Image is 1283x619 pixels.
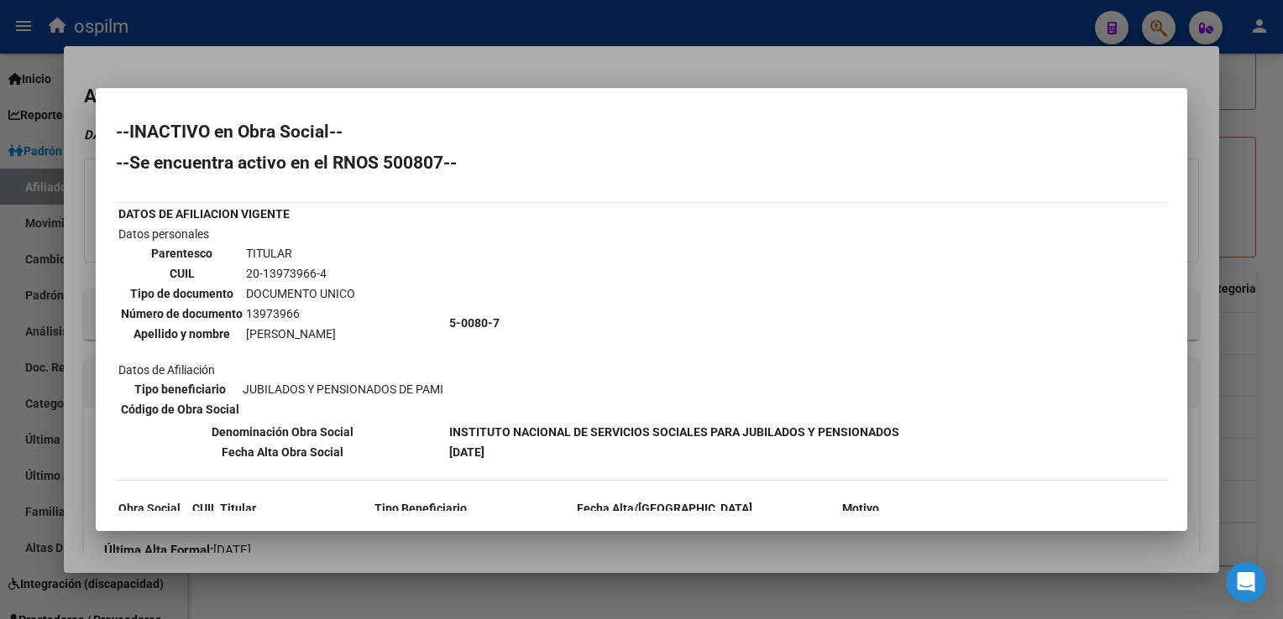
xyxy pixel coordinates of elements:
th: Tipo beneficiario [120,380,240,398]
th: Número de documento [120,304,244,323]
th: CUIL [120,264,244,283]
b: 5-0080-7 [449,316,500,330]
b: [DATE] [449,445,484,459]
th: Código de Obra Social [120,400,240,419]
div: Open Intercom Messenger [1226,562,1266,602]
h2: --Se encuentra activo en el RNOS 500807-- [116,154,1167,171]
td: JUBILADOS Y PENSIONADOS DE PAMI [242,380,444,398]
th: Fecha Alta Obra Social [118,443,447,461]
td: DOCUMENTO UNICO [245,284,356,303]
th: Motivo [755,499,966,518]
th: Apellido y nombre [120,325,244,343]
h2: --INACTIVO en Obra Social-- [116,123,1167,140]
th: Parentesco [120,244,244,263]
b: INSTITUTO NACIONAL DE SERVICIOS SOCIALES PARA JUBILADOS Y PENSIONADOS [449,425,899,439]
th: Denominación Obra Social [118,423,447,441]
td: 13973966 [245,304,356,323]
td: [PERSON_NAME] [245,325,356,343]
b: DATOS DE AFILIACION VIGENTE [118,207,290,221]
td: TITULAR [245,244,356,263]
th: Tipo de documento [120,284,244,303]
td: Datos personales Datos de Afiliación [118,225,447,421]
th: Obra Social [118,499,181,518]
th: Tipo Beneficiario [267,499,574,518]
th: Fecha Alta/[GEOGRAPHIC_DATA] [576,499,753,518]
th: CUIL Titular [183,499,265,518]
td: 20-13973966-4 [245,264,356,283]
